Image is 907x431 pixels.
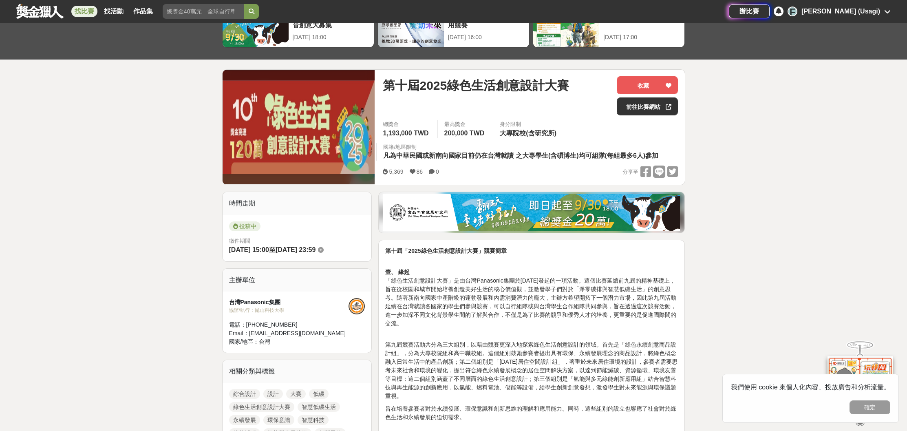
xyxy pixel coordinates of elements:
[444,120,487,128] span: 最高獎金
[383,194,680,231] img: 1c81a89c-c1b3-4fd6-9c6e-7d29d79abef5.jpg
[223,192,372,215] div: 時間走期
[229,415,260,425] a: 永續發展
[383,152,658,159] span: 凡為中華民國或新南向國家目前仍在台灣就讀 之大專學生(含碩博生)均可組隊(每組最多6人)參加
[383,120,430,128] span: 總獎金
[130,6,156,17] a: 作品集
[731,384,890,391] span: 我們使用 cookie 來個人化內容、投放廣告和分析流量。
[383,76,569,95] span: 第十屆2025綠色生活創意設計大賽
[229,298,349,307] div: 台灣Panasonic集團
[389,168,403,175] span: 5,369
[293,33,370,42] div: [DATE] 18:00
[229,238,250,244] span: 徵件期間
[603,33,680,42] div: [DATE] 17:00
[263,389,283,399] a: 設計
[163,4,244,19] input: 總獎金40萬元—全球自行車設計比賽
[298,402,340,412] a: 智慧低碳生活
[229,307,349,314] div: 協辦/執行： 崑山科技大學
[622,166,638,178] span: 分享至
[229,246,269,253] span: [DATE] 15:00
[385,259,678,328] p: 「綠色生活創意設計大賽」是由台灣Panasonic集團於[DATE]發起的一項活動。這個比賽延續前九屆的精神基礎上，旨在從校園和城市開始培養創造美好生活的核心價值觀，並激發學子們對於「淨零碳排與...
[298,415,329,425] a: 智慧科技
[385,269,410,275] strong: 壹、 緣起
[444,130,485,137] span: 200,000 TWD
[801,7,880,16] div: [PERSON_NAME] (Usagi)
[436,168,439,175] span: 0
[417,168,423,175] span: 86
[101,6,127,17] a: 找活動
[617,97,678,115] a: 前往比賽網站
[385,332,678,400] p: 第九屆競賽活動共分為三大組別，以藉由競賽更深入地探索綠色生活創意設計的領域。首先是「綠色永續創意商品設計組」，分為大專校院組和高中職校組。這個組別鼓勵參賽者提出具有環保、永續發展理念的商品設計，...
[229,329,349,338] div: Email： [EMAIL_ADDRESS][DOMAIN_NAME]
[828,356,893,410] img: d2146d9a-e6f6-4337-9592-8cefde37ba6b.png
[500,120,558,128] div: 身分限制
[383,130,428,137] span: 1,193,000 TWD
[385,248,506,254] strong: 第十屆「2025綠色生活創意設計大賽」競賽簡章
[617,76,678,94] button: 收藏
[229,402,294,412] a: 綠色生活創意設計大賽
[223,360,372,383] div: 相關分類與標籤
[229,389,260,399] a: 綜合設計
[377,6,530,48] a: 2025 康寧創星家 - 創新應用競賽[DATE] 16:00
[71,6,97,17] a: 找比賽
[223,80,375,174] img: Cover Image
[229,221,260,231] span: 投稿中
[729,4,770,18] a: 辦比賽
[850,400,890,414] button: 確定
[385,404,678,422] p: 旨在培養參賽者對於永續發展、環保意識和創新思維的理解和應用能力。同時，這些組別的設立也響應了社會對於綠色生活和永續發展的迫切需求。
[500,130,556,137] span: 大專院校(含研究所)
[309,389,329,399] a: 低碳
[229,320,349,329] div: 電話： [PHONE_NUMBER]
[263,415,294,425] a: 環保意識
[788,7,797,16] div: F
[229,338,259,345] span: 國家/地區：
[223,269,372,292] div: 主辦單位
[276,246,316,253] span: [DATE] 23:59
[222,6,374,48] a: 翻玩臺味好乳力-全國短影音創意大募集[DATE] 18:00
[269,246,276,253] span: 至
[533,6,685,48] a: 2025國泰卓越獎助計畫[DATE] 17:00
[286,389,306,399] a: 大賽
[383,143,660,151] div: 國籍/地區限制
[448,33,525,42] div: [DATE] 16:00
[259,338,270,345] span: 台灣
